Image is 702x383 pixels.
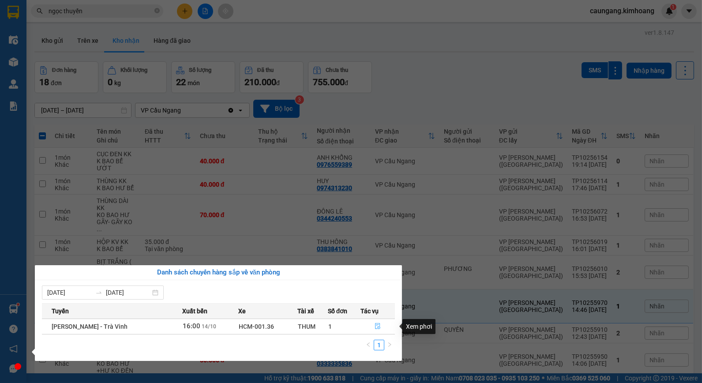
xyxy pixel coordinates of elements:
button: left [363,340,374,350]
input: Từ ngày [47,288,92,297]
span: Tuyến [52,306,69,316]
span: [PERSON_NAME] - Trà Vinh [52,323,128,330]
div: Danh sách chuyến hàng sắp về văn phòng [42,267,395,278]
span: 16:00 [183,322,200,330]
span: right [387,342,392,347]
span: swap-right [95,289,102,296]
span: file-done [375,323,381,330]
li: 1 [374,340,384,350]
span: Tác vụ [360,306,379,316]
span: to [95,289,102,296]
input: Đến ngày [106,288,150,297]
span: 14/10 [202,323,216,330]
div: Xem phơi [402,319,435,334]
span: HCM-001.36 [239,323,274,330]
li: Next Page [384,340,395,350]
span: Số đơn [328,306,348,316]
span: left [366,342,371,347]
button: right [384,340,395,350]
li: Previous Page [363,340,374,350]
button: file-done [361,319,394,334]
span: 1 [328,323,332,330]
div: THUM [298,322,327,331]
a: 1 [374,340,384,350]
span: Tài xế [297,306,314,316]
span: Xuất bến [182,306,207,316]
span: Xe [238,306,246,316]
